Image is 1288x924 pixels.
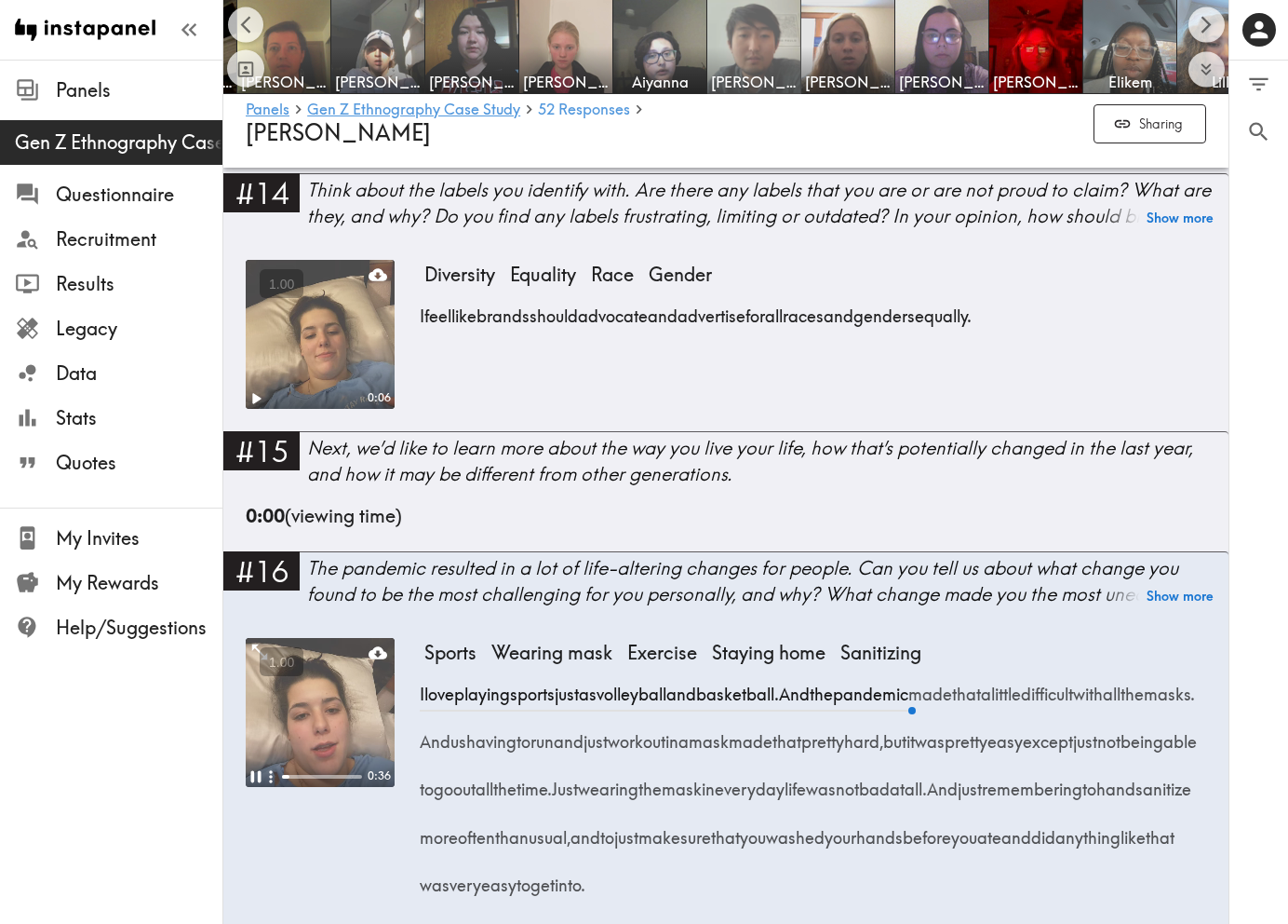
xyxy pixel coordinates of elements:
span: Filter Responses [1246,72,1271,97]
span: like [451,286,476,333]
span: little [991,664,1021,712]
span: run [530,712,554,759]
span: [PERSON_NAME] [335,72,421,92]
span: pretty [801,712,844,759]
span: My Rewards [56,570,222,596]
span: and [570,807,600,854]
span: washed [766,807,825,854]
span: wearing [578,759,638,807]
span: out [643,712,665,759]
span: mask [689,712,729,759]
span: And [779,664,810,712]
span: I [420,664,424,712]
div: Next, we’d like to learn more about the way you live your life, how that’s potentially changed in... [307,435,1228,487]
span: And [420,712,450,759]
div: (viewing time) [246,503,1206,551]
div: #16 [223,551,300,591]
span: Wearing mask [484,638,620,668]
span: not [836,759,859,807]
span: hard, [844,712,883,759]
span: [PERSON_NAME] [711,72,797,92]
span: [PERSON_NAME] [429,72,515,92]
span: the [1120,664,1144,712]
span: except [1023,712,1073,759]
span: the [493,759,517,807]
span: often [458,807,495,854]
span: and [666,664,696,712]
span: and [824,286,853,333]
span: just [958,759,982,807]
button: Sharing [1093,104,1206,144]
span: genders [853,286,915,333]
span: that [1146,807,1174,854]
span: hands [856,807,903,854]
span: Results [56,271,222,297]
span: life [785,759,806,807]
div: Think about the labels you identify with. Are there any labels that you are or are not proud to c... [307,177,1228,229]
span: bad [859,759,890,807]
span: Help/Suggestions [56,615,222,641]
button: Pause [246,767,266,787]
span: mask [662,759,702,807]
span: [PERSON_NAME] [993,72,1079,92]
span: and [1001,807,1031,854]
span: just [584,712,608,759]
a: Gen Z Ethnography Case Study [307,102,520,119]
span: before [903,807,951,854]
button: Toggle between responses and questions [227,50,264,88]
div: #14 [223,173,300,212]
span: to [517,855,530,903]
span: was [806,759,836,807]
span: hand [1096,759,1135,807]
span: just [555,664,579,712]
div: 0:36 [362,768,395,784]
span: pretty [945,712,987,759]
a: #15Next, we’d like to learn more about the way you live your life, how that’s potentially changed... [223,431,1228,503]
span: sports [510,664,555,712]
span: you [951,807,977,854]
span: out [453,759,476,807]
span: get [530,855,555,903]
span: and [648,286,678,333]
span: with [1073,664,1103,712]
span: us [450,712,466,759]
span: to [517,712,530,759]
span: usual, [529,807,570,854]
span: just [614,807,638,854]
span: [PERSON_NAME] [805,72,891,92]
span: sure [680,807,711,854]
span: ate [977,807,1001,854]
span: advocate [578,286,648,333]
span: time. [517,759,552,807]
span: a [678,712,689,759]
span: feel [424,286,451,333]
span: did [1031,807,1055,854]
span: Staying home [704,638,833,668]
span: remembering [982,759,1082,807]
span: difficult [1021,664,1073,712]
span: Gender [641,260,719,290]
span: to [600,807,614,854]
figure: Play0:06 [246,260,395,409]
button: Expand [249,642,270,662]
span: easy [481,855,517,903]
span: in [702,759,715,807]
span: was [420,855,449,903]
button: Expand to show all items [1188,51,1225,88]
b: 0:00 [246,504,285,527]
span: playing [454,664,510,712]
span: the [810,664,833,712]
span: Quotes [56,450,222,476]
span: very [449,855,481,903]
span: Search [1246,119,1271,144]
span: Just [552,759,578,807]
span: a [981,664,991,712]
span: more [420,807,458,854]
span: [PERSON_NAME] [241,72,327,92]
span: anything [1055,807,1120,854]
span: Data [56,360,222,387]
span: brands [476,286,530,333]
span: advertise [678,286,745,333]
span: like [1120,807,1146,854]
span: that [772,712,801,759]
